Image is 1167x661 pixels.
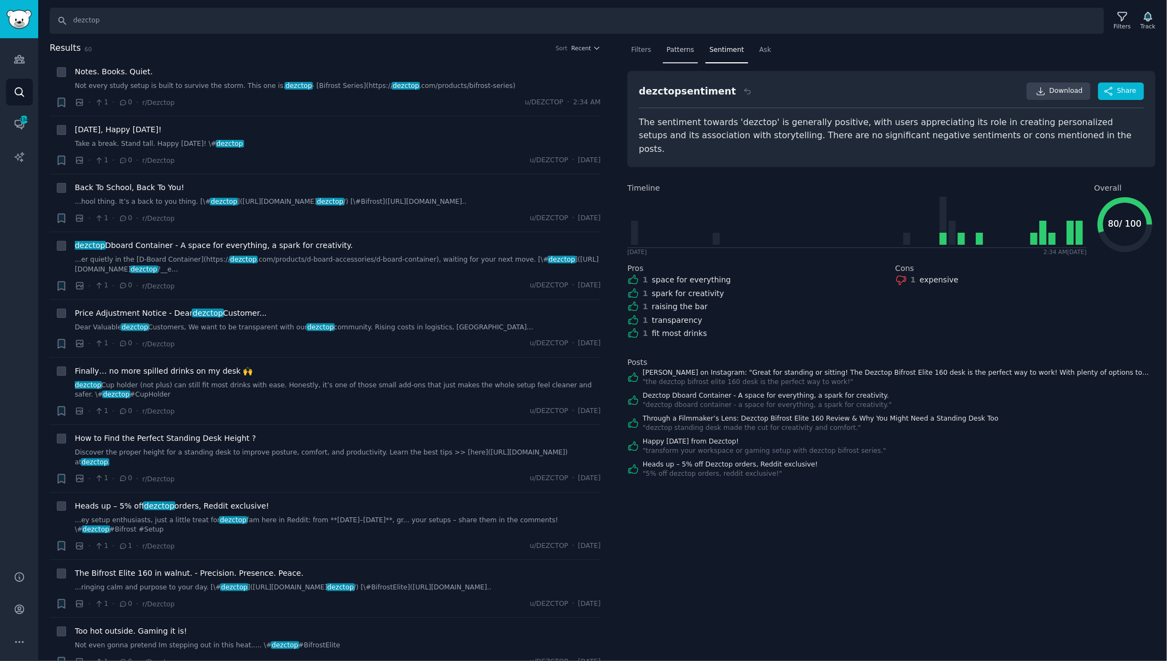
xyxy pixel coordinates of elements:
span: [DATE] [578,541,601,551]
a: ...ringing calm and purpose to your day. [\#dezctop]([URL][DOMAIN_NAME]dezctop/) [\#BifrostElite]... [75,583,601,593]
span: · [572,214,574,223]
span: u/DEZCTOP [530,474,568,483]
div: dezctop sentiment [639,85,736,98]
span: dezctop [392,82,420,90]
span: The Bifrost Elite 160 in walnut. - Precision. Presence. Peace. [75,568,304,579]
a: Not every study setup is built to survive the storm. This one is.dezctop- [Bifrost Series](https:... [75,81,601,91]
div: expensive [920,274,958,286]
span: dezctop [74,381,102,389]
span: · [112,213,114,224]
span: · [88,405,91,417]
a: dezctopCup holder (not plus) can still fit most drinks with ease. Honestly, it’s one of those sma... [75,381,601,400]
a: Heads up – 5% off Dezctop orders, Reddit exclusive! [643,460,818,470]
a: Take a break. Stand tall. Happy [DATE]! \#dezctop [75,139,601,149]
span: 1 [94,406,108,416]
span: u/DEZCTOP [530,156,568,166]
span: · [136,598,138,610]
div: [DATE] [627,248,647,256]
span: 2:34 AM [573,98,601,108]
span: · [88,540,91,552]
span: 0 [119,339,132,349]
span: [DATE] [578,156,601,166]
div: spark for creativity [652,288,724,299]
span: · [112,97,114,108]
span: r/Dezctop [142,600,174,608]
span: dezctop [219,516,247,524]
div: 1 [643,328,648,339]
span: · [136,280,138,292]
span: dezctop [285,82,313,90]
span: Too hot outside. Gaming it is! [75,625,187,637]
img: GummySearch logo [7,10,32,29]
span: · [572,599,574,609]
span: dezctop [121,323,149,331]
a: Not even gonna pretend Im stepping out in this heat..... \#dezctop#BifrostElite [75,641,601,651]
span: 1 [94,156,108,166]
span: 0 [119,406,132,416]
span: Posts [627,357,648,368]
span: Download [1050,86,1083,96]
span: 1 [94,541,108,551]
div: 1 [643,301,648,312]
span: · [572,406,574,416]
span: 0 [119,156,132,166]
span: Price Adjustment Notice - Dear Customer... [75,308,266,319]
span: · [88,213,91,224]
span: · [112,598,114,610]
a: Back To School, Back To You! [75,182,184,193]
span: · [88,598,91,610]
span: · [136,155,138,166]
span: · [112,405,114,417]
span: 60 [85,46,92,52]
a: Notes. Books. Quiet. [75,66,153,78]
span: Timeline [627,182,660,194]
a: Dear ValuabledezctopCustomers, We want to be transparent with ourdezctopcommunity. Rising costs i... [75,323,601,333]
span: dezctop [74,241,106,250]
span: dezctop [271,641,299,649]
span: [DATE] [578,214,601,223]
span: 1 [94,281,108,291]
span: [DATE] [578,281,601,291]
span: · [136,97,138,108]
span: 0 [119,214,132,223]
span: r/Dezctop [142,282,174,290]
span: · [88,473,91,485]
div: 1 [643,288,648,299]
span: [DATE] [578,599,601,609]
span: Heads up – 5% off orders, Reddit exclusive! [75,500,269,512]
span: · [136,540,138,552]
span: dezctop [548,256,576,263]
a: ...ey setup enthusiasts, just a little treat fordezctopfam here in Reddit: from **[DATE]–[DATE]**... [75,516,601,535]
span: u/DEZCTOP [530,406,568,416]
a: Heads up – 5% offdezctoporders, Reddit exclusive! [75,500,269,512]
div: " the dezctop bifrost elite 160 desk is the perfect way to work! " [643,377,1156,387]
span: · [112,155,114,166]
span: [DATE] [578,339,601,349]
div: fit most drinks [652,328,707,339]
span: u/DEZCTOP [530,541,568,551]
div: " transform your workspace or gaming setup with dezctop bifrost series. " [643,446,886,456]
span: dezctop [229,256,258,263]
span: r/Dezctop [142,340,174,348]
span: 0 [119,474,132,483]
span: Recent [571,44,591,52]
span: · [572,156,574,166]
span: dezctop [192,309,224,317]
span: 0 [119,281,132,291]
span: r/Dezctop [142,99,174,107]
span: How to Find the Perfect Standing Desk Height ? [75,433,256,444]
div: 1 [911,274,916,286]
span: r/Dezctop [142,157,174,164]
span: dezctop [82,526,110,533]
span: · [112,280,114,292]
span: u/DEZCTOP [530,214,568,223]
span: Filters [631,45,651,55]
a: dezctopDboard Container - A space for everything, a spark for creativity. [75,240,353,251]
span: 1 [94,214,108,223]
span: · [112,540,114,552]
span: · [88,338,91,350]
a: [DATE], Happy [DATE]! [75,124,162,135]
span: Ask [760,45,772,55]
a: ...hool thing. It’s a back to you thing. [\#dezctop]([URL][DOMAIN_NAME]dezctop/) [\#Bifrost]([URL... [75,197,601,207]
span: · [572,339,574,349]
